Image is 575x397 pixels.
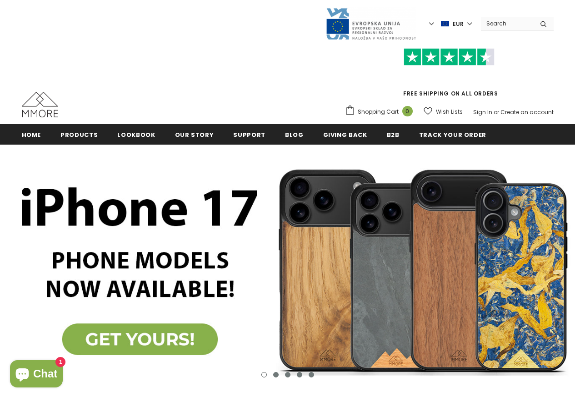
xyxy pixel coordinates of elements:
a: Products [60,124,98,145]
span: 0 [402,106,413,116]
button: 1 [261,372,267,377]
span: Lookbook [117,131,155,139]
span: Shopping Cart [358,107,399,116]
iframe: Customer reviews powered by Trustpilot [345,65,554,89]
a: Blog [285,124,304,145]
a: Giving back [323,124,367,145]
input: Search Site [481,17,533,30]
span: Blog [285,131,304,139]
span: Wish Lists [436,107,463,116]
span: Giving back [323,131,367,139]
a: Sign In [473,108,492,116]
span: Home [22,131,41,139]
span: B2B [387,131,400,139]
img: MMORE Cases [22,92,58,117]
a: Shopping Cart 0 [345,105,417,119]
a: Home [22,124,41,145]
img: Trust Pilot Stars [404,48,495,66]
span: Our Story [175,131,214,139]
button: 3 [285,372,290,377]
a: Track your order [419,124,486,145]
a: Create an account [500,108,554,116]
span: or [494,108,499,116]
a: Lookbook [117,124,155,145]
img: Javni Razpis [325,7,416,40]
button: 5 [309,372,314,377]
button: 2 [273,372,279,377]
a: support [233,124,265,145]
a: Our Story [175,124,214,145]
span: EUR [453,20,464,29]
inbox-online-store-chat: Shopify online store chat [7,360,65,390]
span: FREE SHIPPING ON ALL ORDERS [345,52,554,97]
a: Javni Razpis [325,20,416,27]
span: Track your order [419,131,486,139]
span: Products [60,131,98,139]
span: support [233,131,265,139]
button: 4 [297,372,302,377]
a: B2B [387,124,400,145]
a: Wish Lists [424,104,463,120]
